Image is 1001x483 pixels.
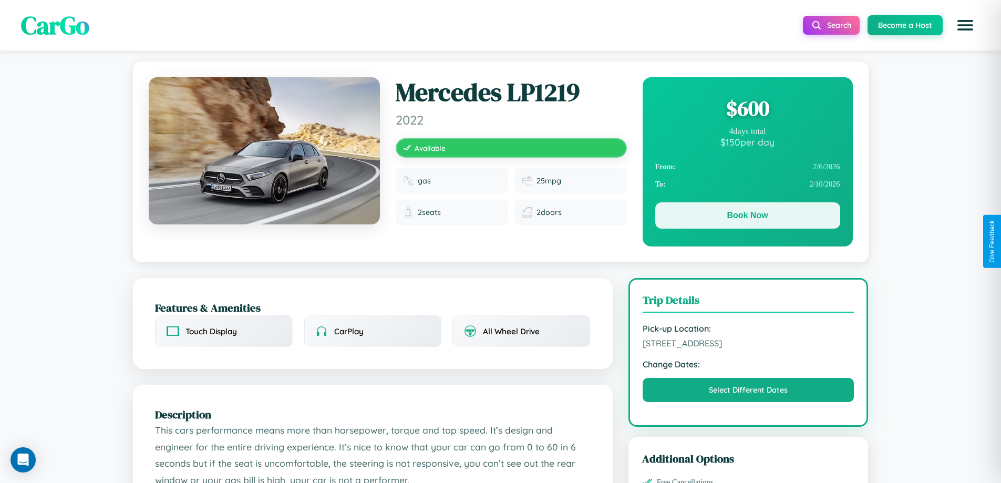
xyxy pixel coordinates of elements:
[396,77,627,108] h1: Mercedes LP1219
[483,326,540,336] span: All Wheel Drive
[868,15,943,35] button: Become a Host
[951,11,980,40] button: Open menu
[655,180,666,189] strong: To:
[522,176,532,186] img: Fuel efficiency
[643,338,854,348] span: [STREET_ADDRESS]
[334,326,364,336] span: CarPlay
[185,326,237,336] span: Touch Display
[536,176,561,186] span: 25 mpg
[418,208,441,217] span: 2 seats
[11,447,36,472] div: Open Intercom Messenger
[403,207,414,218] img: Seats
[522,207,532,218] img: Doors
[655,176,840,193] div: 2 / 10 / 2026
[403,176,414,186] img: Fuel type
[536,208,562,217] span: 2 doors
[643,323,854,334] strong: Pick-up Location:
[643,359,854,369] strong: Change Dates:
[655,127,840,136] div: 4 days total
[643,378,854,402] button: Select Different Dates
[149,77,380,224] img: Mercedes LP1219 2022
[655,202,840,229] button: Book Now
[396,112,627,128] span: 2022
[418,176,431,186] span: gas
[655,94,840,122] div: $ 600
[803,16,860,35] button: Search
[415,143,446,152] span: Available
[655,136,840,148] div: $ 150 per day
[642,451,855,466] h3: Additional Options
[655,162,676,171] strong: From:
[655,158,840,176] div: 2 / 6 / 2026
[21,8,89,43] span: CarGo
[827,20,851,30] span: Search
[988,220,996,263] div: Give Feedback
[643,292,854,313] h3: Trip Details
[155,300,591,315] h2: Features & Amenities
[155,407,591,422] h2: Description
